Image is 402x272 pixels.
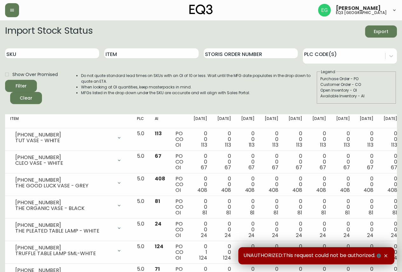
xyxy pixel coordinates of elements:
[384,221,397,238] div: 0 0
[318,4,331,17] img: db11c1629862fe82d63d0774b1b54d2b
[175,232,181,239] span: OI
[272,232,278,239] span: 24
[355,114,378,128] th: [DATE]
[155,152,161,160] span: 67
[265,244,278,261] div: 0 0
[360,131,373,148] div: 0 0
[15,251,113,256] div: TRUFFLE TABLE LAMP SML-WHITE
[175,254,181,262] span: OI
[307,114,331,128] th: [DATE]
[245,186,255,194] span: 408
[289,176,302,193] div: 0 0
[226,209,231,216] span: 81
[392,209,397,216] span: 81
[296,141,302,149] span: 113
[336,221,350,238] div: 0 0
[331,114,355,128] th: [DATE]
[312,244,326,261] div: 0 0
[225,164,231,171] span: 67
[5,25,92,38] h2: Import Stock Status
[132,128,150,151] td: 5.0
[12,71,58,78] span: Show Over Promised
[217,153,231,171] div: 0 0
[132,196,150,219] td: 5.0
[265,131,278,148] div: 0 0
[189,4,213,15] img: logo
[289,221,302,238] div: 0 0
[336,176,350,193] div: 0 0
[365,25,397,38] button: Export
[320,76,393,82] div: Purchase Order - PO
[387,186,397,194] span: 408
[340,186,350,194] span: 408
[269,186,278,194] span: 408
[10,244,127,258] div: [PHONE_NUMBER]TRUFFLE TABLE LAMP SML-WHITE
[212,114,236,128] th: [DATE]
[15,222,113,228] div: [PHONE_NUMBER]
[201,164,207,171] span: 67
[241,131,255,148] div: 0 0
[175,164,181,171] span: OI
[320,141,326,149] span: 113
[81,73,316,84] li: Do not quote standard lead times on SKUs with an OI of 10 or less. Wait until the MFG date popula...
[316,186,326,194] span: 408
[336,11,387,15] h5: eq3 [GEOGRAPHIC_DATA]
[360,244,373,261] div: 0 0
[15,183,113,189] div: THE GOOD LUCK VASE - GREY
[5,80,37,92] button: Filter
[345,209,350,216] span: 81
[201,232,207,239] span: 24
[243,252,382,259] span: UNAUTHORIZED:This request could not be authorized.
[265,221,278,238] div: 0 0
[360,176,373,193] div: 0 0
[175,186,181,194] span: OI
[155,130,162,137] span: 113
[194,221,207,238] div: 0 0
[241,176,255,193] div: 0 0
[225,141,231,149] span: 113
[289,131,302,148] div: 0 0
[272,164,278,171] span: 67
[175,199,183,216] div: PO CO
[15,228,113,234] div: THE PLEATED TABLE LAMP - WHITE
[336,6,381,11] span: [PERSON_NAME]
[15,132,113,138] div: [PHONE_NUMBER]
[175,244,183,261] div: PO CO
[344,232,350,239] span: 24
[320,164,326,171] span: 67
[202,209,207,216] span: 81
[132,173,150,196] td: 5.0
[241,244,255,261] div: 0 0
[391,141,397,149] span: 113
[155,175,165,182] span: 408
[15,177,113,183] div: [PHONE_NUMBER]
[155,243,163,250] span: 124
[312,153,326,171] div: 0 0
[312,131,326,148] div: 0 0
[391,232,397,239] span: 24
[384,244,397,261] div: 0 0
[320,82,393,87] div: Customer Order - CO
[321,209,326,216] span: 81
[367,164,373,171] span: 67
[249,232,255,239] span: 24
[10,221,127,235] div: [PHONE_NUMBER]THE PLEATED TABLE LAMP - WHITE
[384,153,397,171] div: 0 0
[132,241,150,264] td: 5.0
[344,141,350,149] span: 113
[272,141,278,149] span: 113
[217,199,231,216] div: 0 0
[336,199,350,216] div: 0 0
[150,114,170,128] th: AI
[132,219,150,241] td: 5.0
[10,153,127,167] div: [PHONE_NUMBER]CLEO VASE - WHITE
[336,244,350,261] div: 0 0
[312,176,326,193] div: 0 0
[241,221,255,238] div: 0 0
[197,186,207,194] span: 408
[175,141,181,149] span: OI
[175,153,183,171] div: PO CO
[265,199,278,216] div: 0 0
[265,153,278,171] div: 0 0
[223,254,231,262] span: 124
